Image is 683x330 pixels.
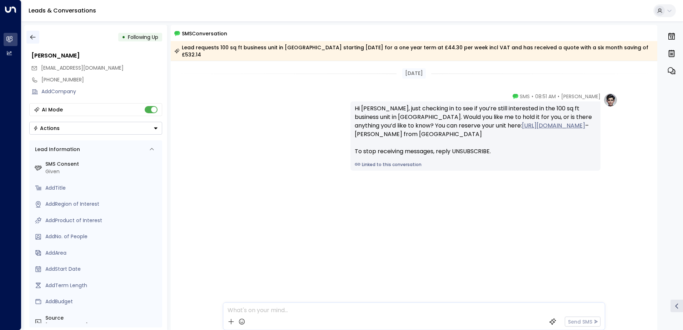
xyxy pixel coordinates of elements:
[45,249,159,257] div: AddArea
[520,93,530,100] span: SMS
[29,122,162,135] button: Actions
[45,265,159,273] div: AddStart Date
[45,233,159,240] div: AddNo. of People
[558,93,559,100] span: •
[45,282,159,289] div: AddTerm Length
[45,184,159,192] div: AddTitle
[33,146,80,153] div: Lead Information
[42,106,63,113] div: AI Mode
[128,34,158,41] span: Following Up
[535,93,556,100] span: 08:51 AM
[522,121,585,130] a: [URL][DOMAIN_NAME]
[41,64,124,71] span: [EMAIL_ADDRESS][DOMAIN_NAME]
[603,93,618,107] img: profile-logo.png
[29,6,96,15] a: Leads & Conversations
[45,322,159,329] div: [PHONE_NUMBER]
[182,29,227,37] span: SMS Conversation
[355,161,596,168] a: Linked to this conversation
[41,76,162,84] div: [PHONE_NUMBER]
[29,122,162,135] div: Button group with a nested menu
[45,200,159,208] div: AddRegion of Interest
[174,44,653,58] div: Lead requests 100 sq ft business unit in [GEOGRAPHIC_DATA] starting [DATE] for a one year term at...
[45,298,159,305] div: AddBudget
[41,88,162,95] div: AddCompany
[122,31,125,44] div: •
[41,64,124,72] span: j-watson1@live.com
[45,314,159,322] label: Source
[45,160,159,168] label: SMS Consent
[45,217,159,224] div: AddProduct of Interest
[31,51,162,60] div: [PERSON_NAME]
[355,104,596,156] div: Hi [PERSON_NAME], just checking in to see if you’re still interested in the 100 sq ft business un...
[561,93,600,100] span: [PERSON_NAME]
[45,168,159,175] div: Given
[33,125,60,131] div: Actions
[402,68,426,79] div: [DATE]
[532,93,533,100] span: •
